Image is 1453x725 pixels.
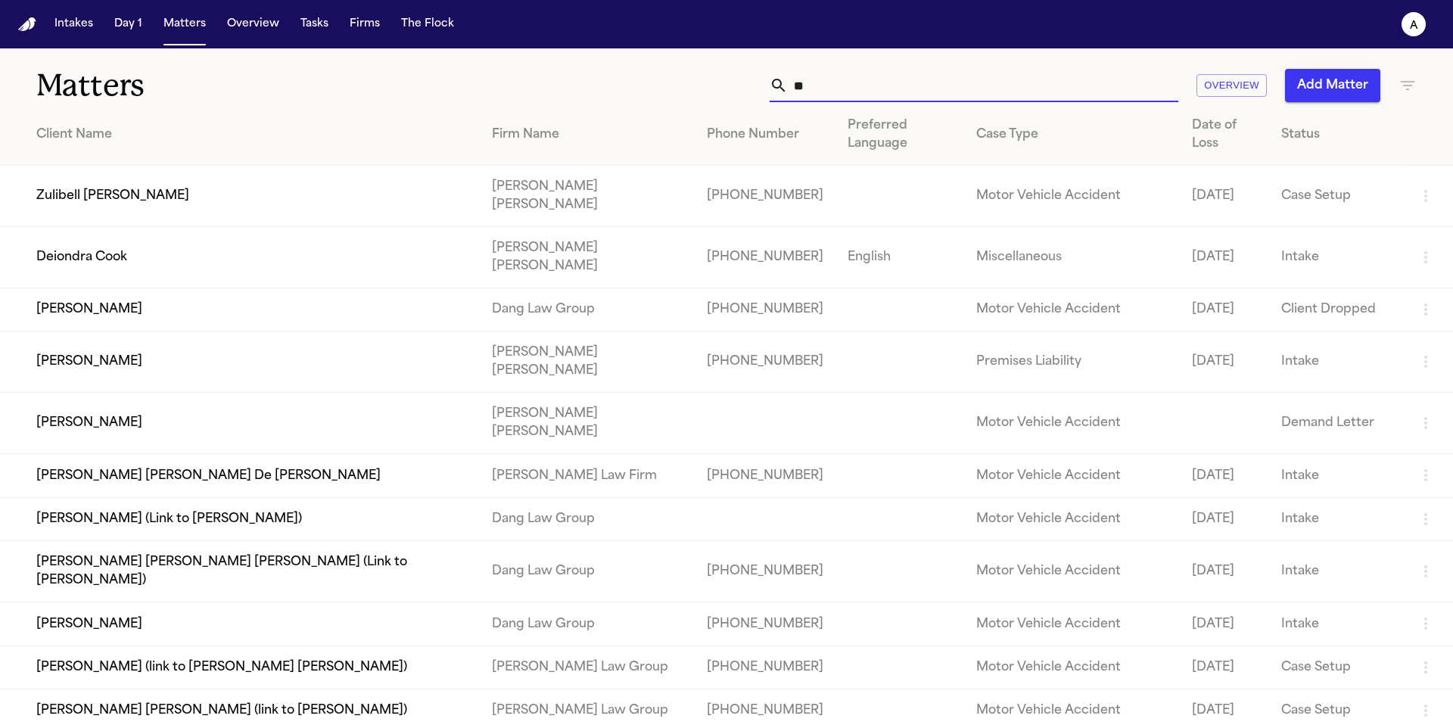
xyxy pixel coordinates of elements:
td: [PHONE_NUMBER] [695,288,835,331]
div: Case Type [976,126,1168,144]
td: [PERSON_NAME] [PERSON_NAME] [480,166,695,227]
td: Motor Vehicle Accident [964,646,1180,689]
div: Status [1281,126,1392,144]
td: Premises Liability [964,331,1180,393]
td: Motor Vehicle Accident [964,602,1180,646]
td: Motor Vehicle Accident [964,166,1180,227]
img: Finch Logo [18,17,36,32]
button: The Flock [395,11,460,38]
td: Case Setup [1269,646,1405,689]
td: [PERSON_NAME] [PERSON_NAME] [480,393,695,454]
div: Firm Name [492,126,683,144]
td: Dang Law Group [480,541,695,602]
td: Intake [1269,227,1405,288]
button: Tasks [294,11,334,38]
td: [PHONE_NUMBER] [695,454,835,497]
td: [DATE] [1180,646,1269,689]
td: [PHONE_NUMBER] [695,646,835,689]
td: Client Dropped [1269,288,1405,331]
button: Overview [221,11,285,38]
td: Dang Law Group [480,288,695,331]
td: [DATE] [1180,166,1269,227]
div: Date of Loss [1192,117,1257,153]
div: Preferred Language [848,117,952,153]
td: [PHONE_NUMBER] [695,166,835,227]
div: Phone Number [707,126,823,144]
td: [PHONE_NUMBER] [695,227,835,288]
button: Intakes [48,11,99,38]
td: [DATE] [1180,541,1269,602]
td: Intake [1269,454,1405,497]
td: [DATE] [1180,602,1269,646]
button: Matters [157,11,212,38]
div: Client Name [36,126,468,144]
td: Intake [1269,331,1405,393]
td: Intake [1269,541,1405,602]
td: Case Setup [1269,166,1405,227]
button: Add Matter [1285,69,1380,102]
td: [PHONE_NUMBER] [695,602,835,646]
button: Overview [1196,74,1267,98]
td: Dang Law Group [480,497,695,540]
td: [PERSON_NAME] [PERSON_NAME] [480,227,695,288]
td: [DATE] [1180,497,1269,540]
td: [DATE] [1180,288,1269,331]
td: [PERSON_NAME] Law Firm [480,454,695,497]
td: Motor Vehicle Accident [964,454,1180,497]
td: English [835,227,964,288]
td: [DATE] [1180,227,1269,288]
td: [PERSON_NAME] [PERSON_NAME] [480,331,695,393]
td: Motor Vehicle Accident [964,497,1180,540]
td: Demand Letter [1269,393,1405,454]
td: [PHONE_NUMBER] [695,331,835,393]
td: [PHONE_NUMBER] [695,541,835,602]
td: Intake [1269,497,1405,540]
td: [DATE] [1180,331,1269,393]
td: Motor Vehicle Accident [964,288,1180,331]
button: Firms [344,11,386,38]
td: Miscellaneous [964,227,1180,288]
a: Home [18,17,36,32]
td: [DATE] [1180,454,1269,497]
td: Dang Law Group [480,602,695,646]
td: Intake [1269,602,1405,646]
td: Motor Vehicle Accident [964,541,1180,602]
td: [PERSON_NAME] Law Group [480,646,695,689]
button: Day 1 [108,11,148,38]
td: Motor Vehicle Accident [964,393,1180,454]
h1: Matters [36,67,438,104]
